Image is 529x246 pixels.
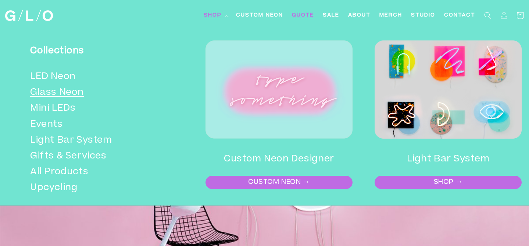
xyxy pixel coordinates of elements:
span: Studio [411,12,435,19]
span: SALE [323,12,339,19]
a: Events [30,117,168,133]
img: Image 1 [205,40,353,139]
a: GLO Studio [3,8,56,24]
h2: Light Bar System [375,150,522,168]
span: Contact [444,12,475,19]
iframe: Chat Widget [397,143,529,246]
span: Shop [204,12,222,19]
img: GLO Studio [5,10,53,21]
a: Upcycling [30,180,168,196]
a: Merch [375,7,407,24]
a: CUSTOM NEON → [206,177,352,188]
a: LED Neon [30,69,168,85]
span: Custom Neon [236,12,283,19]
img: Image 2 [375,40,522,139]
a: Contact [440,7,480,24]
a: SALE [318,7,344,24]
a: Mini LEDs [30,101,168,117]
a: All Products [30,164,168,180]
span: Merch [379,12,402,19]
summary: Shop [199,7,232,24]
a: Glass Neon [30,85,168,101]
h2: Custom Neon Designer [205,150,353,168]
a: About [344,7,375,24]
a: SHOP → [375,177,521,188]
summary: Search [480,7,496,24]
a: Custom Neon [232,7,287,24]
div: Chat-Widget [397,143,529,246]
span: Quote [292,12,314,19]
a: Quote [287,7,318,24]
h3: Collections [30,42,168,60]
a: Studio [407,7,440,24]
span: About [348,12,371,19]
a: Gifts & Services [30,149,168,164]
a: Light Bar System [30,133,168,149]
